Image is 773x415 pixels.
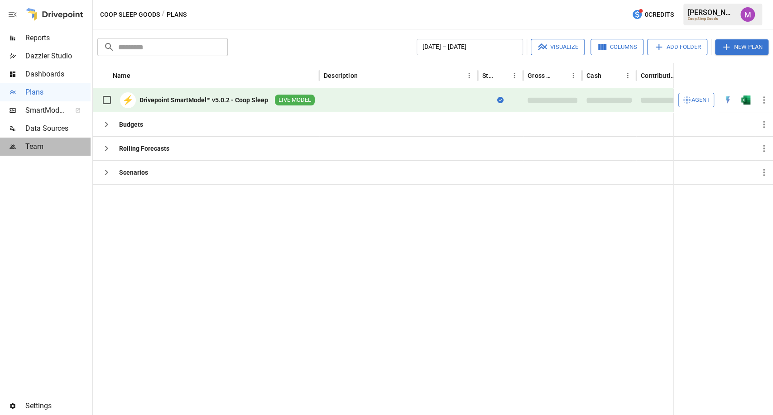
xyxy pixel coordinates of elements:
button: Sort [554,69,567,82]
button: Description column menu [463,69,475,82]
span: SmartModel [25,105,65,116]
div: ⚡ [120,92,136,108]
div: [PERSON_NAME] [688,8,735,17]
div: Cash [586,72,601,79]
div: Name [113,72,130,79]
span: Agent [691,95,710,105]
button: New Plan [715,39,768,55]
span: Team [25,141,91,152]
button: Sort [495,69,508,82]
button: Cash column menu [621,69,634,82]
span: LIVE MODEL [275,96,315,105]
div: Description [324,72,358,79]
span: Settings [25,401,91,411]
button: Sort [602,69,615,82]
button: Add Folder [647,39,707,55]
div: Gross Margin [528,72,553,79]
div: Open in Excel [741,95,750,105]
button: Agent [678,93,714,107]
button: Visualize [531,39,585,55]
div: Open in Quick Edit [723,95,732,105]
div: Scenarios [119,168,148,177]
button: Gross Margin column menu [567,69,580,82]
span: Dashboards [25,69,91,80]
div: / [162,9,165,20]
div: Status [482,72,495,79]
div: Budgets [119,120,143,129]
div: Rolling Forecasts [119,144,169,153]
div: Contribution Profit [641,72,676,79]
img: quick-edit-flash.b8aec18c.svg [723,95,732,105]
span: ™ [65,104,71,115]
button: Coop Sleep Goods [100,9,160,20]
button: Sort [131,69,144,82]
button: Status column menu [508,69,521,82]
button: Columns [591,39,643,55]
button: Sort [359,69,371,82]
button: Sort [760,69,773,82]
div: Drivepoint SmartModel™ v5.0.2 - Coop Sleep [139,95,268,105]
span: Reports [25,33,91,43]
img: excel-icon.76473adf.svg [741,95,750,105]
button: Umer Muhammed [735,2,760,27]
button: [DATE] – [DATE] [417,39,523,55]
span: Plans [25,87,91,98]
div: Coop Sleep Goods [688,17,735,21]
button: 0Credits [628,6,677,23]
span: 0 Credits [645,9,674,20]
div: Sync complete [497,95,504,105]
img: Umer Muhammed [740,7,755,22]
span: Data Sources [25,123,91,134]
span: Dazzler Studio [25,51,91,62]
